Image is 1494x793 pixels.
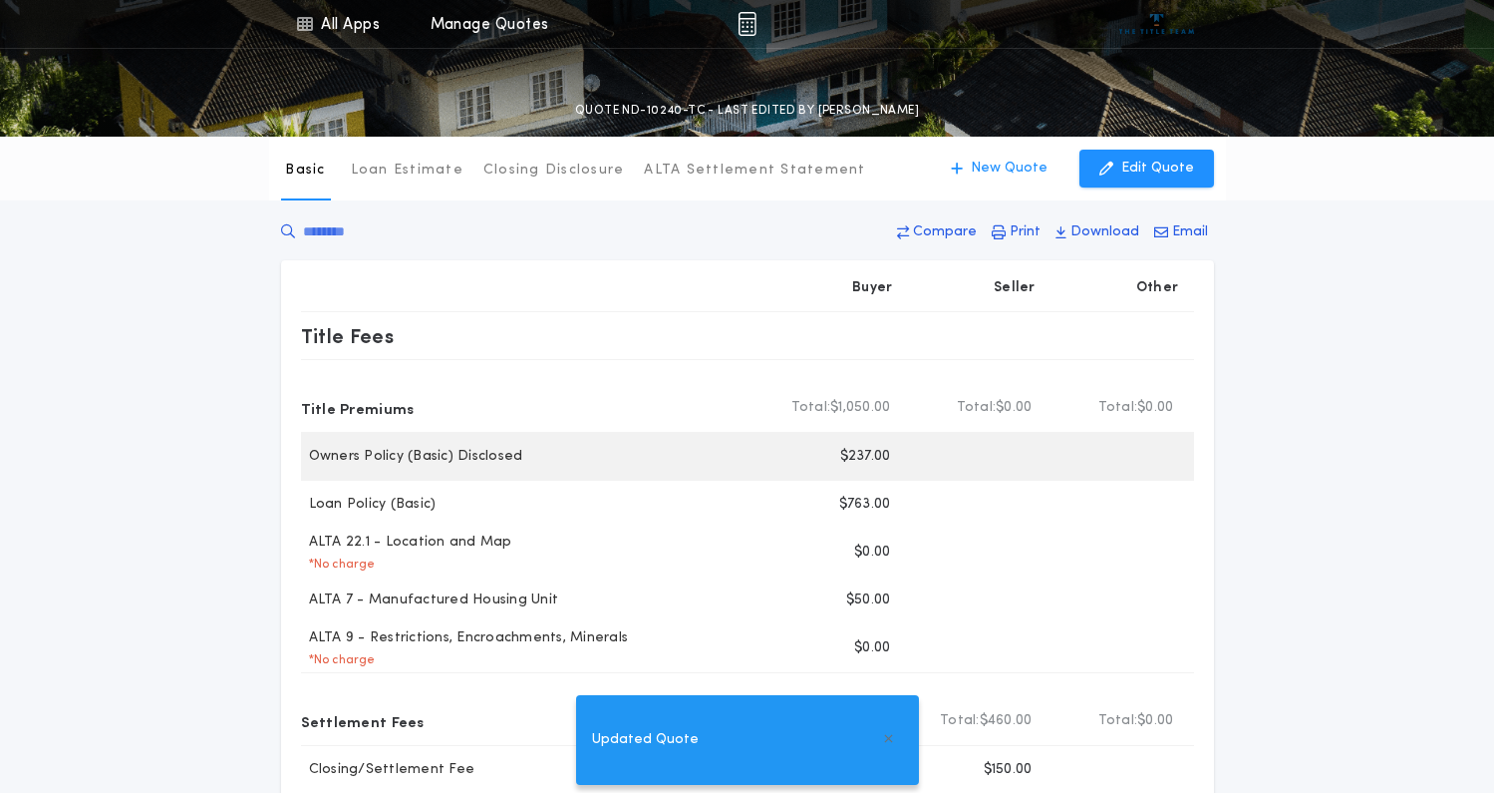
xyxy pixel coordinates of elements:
[854,638,890,658] p: $0.00
[301,447,523,467] p: Owners Policy (Basic) Disclosed
[1098,398,1138,418] b: Total:
[301,557,376,573] p: * No charge
[301,628,629,648] p: ALTA 9 - Restrictions, Encroachments, Minerals
[301,533,512,553] p: ALTA 22.1 - Location and Map
[1137,398,1173,418] span: $0.00
[986,214,1046,250] button: Print
[994,278,1036,298] p: Seller
[840,447,891,467] p: $237.00
[1148,214,1214,250] button: Email
[957,398,997,418] b: Total:
[1049,214,1145,250] button: Download
[301,591,559,610] p: ALTA 7 - Manufactured Housing Unit
[830,398,890,418] span: $1,050.00
[738,12,756,36] img: img
[891,214,983,250] button: Compare
[1119,14,1194,34] img: vs-icon
[351,161,463,181] p: Loan Estimate
[1172,222,1208,242] p: Email
[1135,278,1177,298] p: Other
[301,495,437,515] p: Loan Policy (Basic)
[301,652,376,668] p: * No charge
[1079,150,1214,188] button: Edit Quote
[1010,222,1041,242] p: Print
[1070,222,1139,242] p: Download
[483,161,625,181] p: Closing Disclosure
[931,150,1067,188] button: New Quote
[644,161,865,181] p: ALTA Settlement Statement
[592,729,699,751] span: Updated Quote
[996,398,1032,418] span: $0.00
[285,161,325,181] p: Basic
[854,543,890,563] p: $0.00
[1121,159,1194,179] p: Edit Quote
[913,222,977,242] p: Compare
[301,320,395,352] p: Title Fees
[846,591,891,610] p: $50.00
[971,159,1047,179] p: New Quote
[301,392,415,424] p: Title Premiums
[852,278,892,298] p: Buyer
[575,101,919,121] p: QUOTE ND-10240-TC - LAST EDITED BY [PERSON_NAME]
[839,495,891,515] p: $763.00
[791,398,831,418] b: Total:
